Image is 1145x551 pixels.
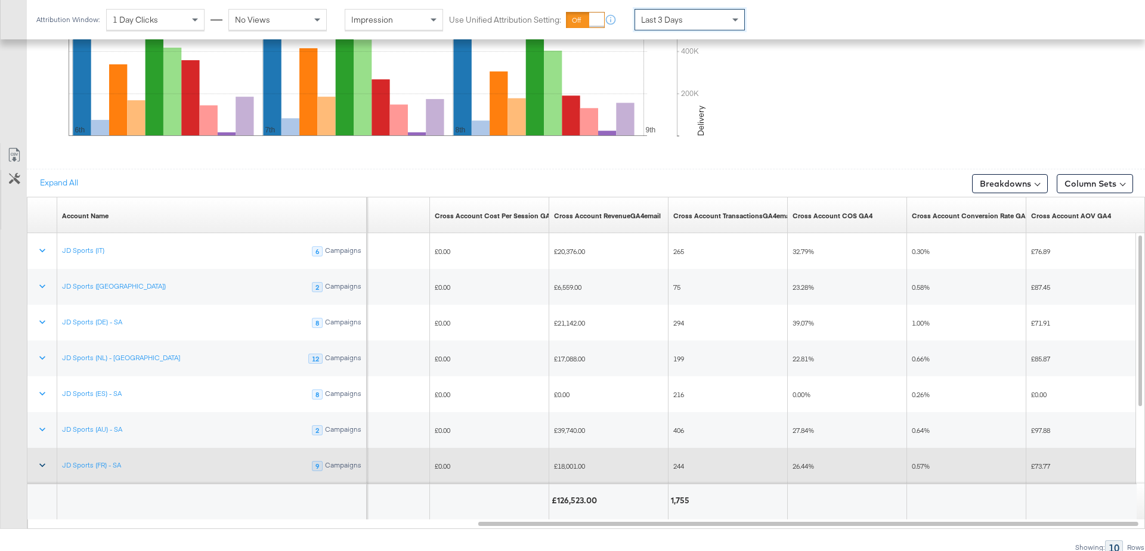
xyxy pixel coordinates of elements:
span: 0.58% [912,283,930,292]
div: 2 [312,282,323,293]
a: Describe this metric [554,211,661,221]
div: Campaigns [324,389,362,400]
span: £0.00 [435,390,450,399]
span: Last 3 Days [641,14,683,25]
a: JD Sports (IT) [62,246,104,255]
span: £73.77 [1031,462,1050,470]
div: 1,755 [671,495,693,506]
span: 216 [673,390,684,399]
span: 23.28% [793,283,814,292]
div: 12 [308,354,323,364]
span: £0.00 [435,354,450,363]
span: £20,376.00 [554,247,585,256]
div: 8 [312,318,323,329]
span: 265 [673,247,684,256]
span: Impression [351,14,393,25]
a: JD Sports (NL) - [GEOGRAPHIC_DATA] [62,353,180,363]
div: Campaigns [324,246,362,257]
span: 0.66% [912,354,930,363]
button: Breakdowns [972,174,1048,193]
button: Column Sets [1057,174,1133,193]
span: £76.89 [1031,247,1050,256]
text: Delivery [695,106,706,136]
span: £0.00 [435,318,450,327]
span: 0.30% [912,247,930,256]
span: 0.64% [912,426,930,435]
div: Campaigns [324,461,362,472]
span: £0.00 [435,283,450,292]
div: Cross Account TransactionsGA4email [673,211,793,221]
a: Cross Account COS GA4 [793,211,872,221]
span: £39,740.00 [554,426,585,435]
div: 8 [312,389,323,400]
div: £126,523.00 [552,495,601,506]
a: JD Sports (AU) - SA [62,425,122,434]
div: Attribution Window: [36,16,100,24]
a: Cross Account AOV GA4 [1031,211,1111,221]
span: 32.79% [793,247,814,256]
span: £71.91 [1031,318,1050,327]
div: Cross Account Conversion Rate GA4 [912,211,1029,221]
span: £18,001.00 [554,462,585,470]
span: 22.81% [793,354,814,363]
a: JD Sports (ES) - SA [62,389,122,398]
span: 199 [673,354,684,363]
label: Use Unified Attribution Setting: [449,14,561,26]
span: 39.07% [793,318,814,327]
a: JD Sports (FR) - SA [62,460,121,470]
a: Describe this metric [673,211,793,221]
span: £87.45 [1031,283,1050,292]
div: 2 [312,425,323,436]
div: 6 [312,246,323,257]
span: £85.87 [1031,354,1050,363]
span: £0.00 [1031,390,1047,399]
span: 244 [673,462,684,470]
a: Cross Account Conversion rate GA4 [912,211,1029,221]
span: 406 [673,426,684,435]
span: £0.00 [435,426,450,435]
div: Campaigns [324,354,362,364]
span: 1.00% [912,318,930,327]
span: £6,559.00 [554,283,581,292]
span: £0.00 [435,247,450,256]
div: Campaigns [324,282,362,293]
a: Cross Account Cost Per Session GA4 [435,211,554,221]
span: 0.57% [912,462,930,470]
span: £17,088.00 [554,354,585,363]
span: 27.84% [793,426,814,435]
span: No Views [235,14,270,25]
div: 9 [312,461,323,472]
span: £21,142.00 [554,318,585,327]
div: Campaigns [324,318,362,329]
span: £0.00 [435,462,450,470]
a: JD Sports ([GEOGRAPHIC_DATA]) [62,281,166,291]
span: 1 Day Clicks [113,14,158,25]
button: Expand All [32,172,86,194]
span: 0.26% [912,390,930,399]
span: £97.88 [1031,426,1050,435]
div: Campaigns [324,425,362,436]
span: 75 [673,283,680,292]
span: £0.00 [554,390,570,399]
span: 294 [673,318,684,327]
span: 0.00% [793,390,810,399]
div: Cross Account RevenueGA4email [554,211,661,221]
span: 26.44% [793,462,814,470]
div: Account Name [62,211,109,221]
a: JD Sports (DE) - SA [62,317,122,327]
a: Your ad account name [62,211,109,221]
